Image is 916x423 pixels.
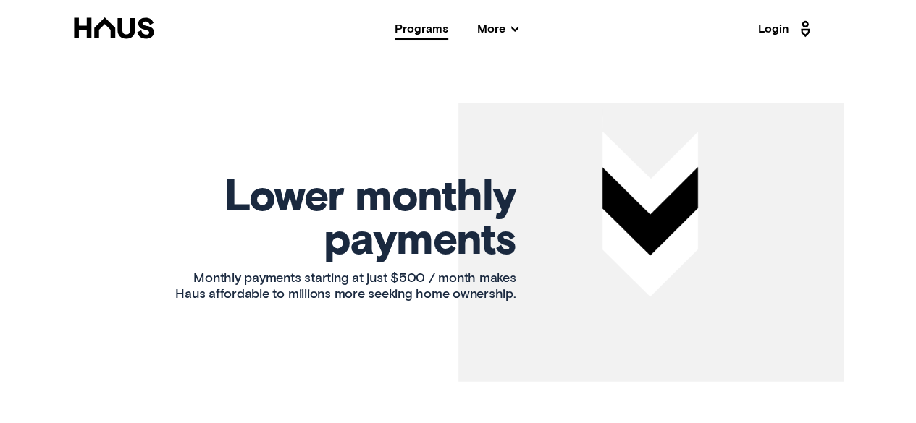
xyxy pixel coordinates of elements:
a: Programs [395,23,448,35]
img: -rF65mL.png [602,105,699,297]
span: More [477,23,518,35]
a: Login [758,17,815,40]
p: Monthly payments starting at just $500 / month makes Haus affordable to millions more seeking hom... [169,270,516,302]
h2: Lower monthly payments [169,176,516,263]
